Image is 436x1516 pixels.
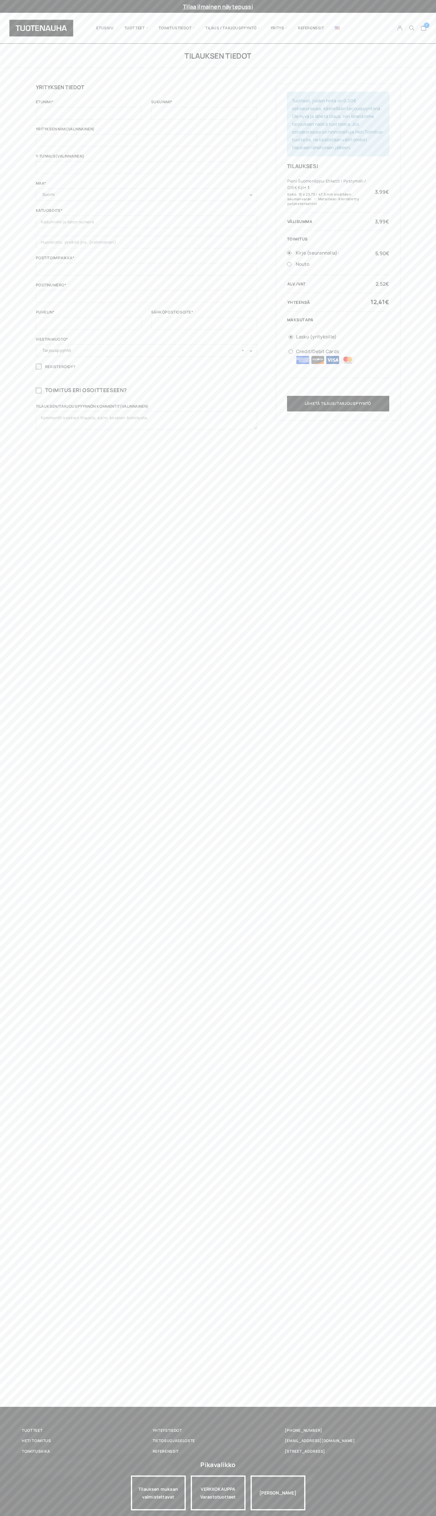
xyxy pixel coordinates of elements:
dt: Materiaali: [313,197,338,201]
a: Toimitusaika [22,1448,153,1455]
th: Välisumma [287,219,371,224]
bdi: 2,52 [376,280,389,287]
input: Toimitus eri osoitteeseen? [36,388,41,393]
img: Visa [326,356,339,364]
bdi: 12,41 [371,298,389,306]
div: [PERSON_NAME] [251,1475,305,1510]
div: Pikavalikko [200,1459,235,1470]
input: Huoneisto, yksikkö jne. (valinnainen) [36,236,257,248]
bdi: 3,99 [375,188,389,195]
img: English [335,26,340,30]
label: Sukunimi [151,100,257,107]
div: VERKKOKAUPPA Varastotuotteet [191,1475,246,1510]
bdi: 3,99 [375,218,389,225]
label: Puhelin [36,310,142,317]
label: Kirje (seurannalla): [296,249,389,257]
td: Pieni Suomenlippu-eti­ketti / pystymalli / 0,16€ kpl [287,177,371,206]
span: Tuotteet [22,1427,42,1434]
span: € [386,218,389,225]
span: € [386,280,389,287]
label: Y-tunnus [36,154,257,161]
a: Yhteystiedot [153,1427,284,1434]
h3: Yrityksen tiedot [36,84,257,91]
span: Tarjouspyyntö [42,346,251,355]
img: Mastercard [341,356,354,364]
span: Tietosuojaseloste [153,1437,195,1444]
a: Etusivu [91,17,119,39]
span: Tuotteet, joiden hinta on 0,00€ ostoskorissasi, käsitellään tarjouspyyntönä. Ole hyvä ja lähetä t... [292,98,384,150]
button: Lähetä tilaus/tarjouspyyntö [287,396,389,411]
label: Credit/Debit Cards [296,347,389,367]
span: (valinnainen) [120,404,149,409]
p: Kierrätetty polyestersatiini [287,197,359,206]
label: Nouto [296,260,389,269]
label: Etunimi [36,100,142,107]
label: Rekisteröidy? [36,365,257,373]
span: € [385,298,389,306]
a: [PHONE_NUMBER] [285,1427,322,1434]
span: Tarjouspyyntö [36,344,257,357]
a: Referenssit [153,1448,284,1455]
th: alv./VAT [287,281,371,287]
bdi: 5,90 [375,250,389,257]
dt: Koko: [287,192,298,197]
input: Rekisteröidy? [36,364,41,369]
a: Tietosuojaseloste [153,1437,284,1444]
label: Katuosoite [36,209,257,216]
h1: Tilauksen tiedot [36,51,400,61]
label: Viestin muoto [36,338,257,344]
span: Tilaus / Tarjouspyyntö [200,17,265,39]
p: 15 x 23,75 / 47,5 mm sisältäen saumanvaran [287,192,352,201]
span: Suomi [42,190,251,199]
label: Tilauksen/tarjouspyynnön kommentit [36,405,257,411]
h3: Toimitus eri osoitteeseen? [36,386,257,394]
img: Amex [296,356,309,364]
label: Sähköpostiosoite [151,310,257,317]
span: (valinnainen) [66,126,95,132]
span: Tuotteet [119,17,153,39]
a: Tuotteet [22,1427,153,1434]
label: Yrityksen nimi [36,127,257,134]
span: Toimitusaika [22,1448,50,1455]
span: 1 [424,22,429,28]
a: VERKKOKAUPPAVarastotuotteet [191,1475,246,1510]
a: Referenssit [293,17,329,39]
label: Postitoimipaikka [36,256,257,263]
input: Kadunnimi ja talon numero [36,216,257,228]
span: € [386,188,389,195]
button: Search [406,25,418,31]
a: My Account [394,25,406,31]
div: Tilauksesi [287,163,389,170]
label: Postinumero [36,283,257,290]
span: Referenssit [153,1448,179,1455]
a: [EMAIL_ADDRESS][DOMAIN_NAME] [285,1437,355,1444]
span: Toimitustiedot [153,17,200,39]
span: Maa [36,188,257,201]
span: × [242,346,244,355]
span: Heti toimitus [22,1437,51,1444]
span: (valinnainen) [55,153,84,159]
span: Yritys [265,17,293,39]
span: € [386,250,389,257]
strong: × 1 [304,185,309,190]
label: Lasku (yrityksille) [296,333,389,341]
a: Tilauksen mukaan valmistettavat [131,1475,186,1510]
label: Maa [36,182,257,188]
img: Discover [311,356,324,364]
span: Yhteystiedot [153,1427,182,1434]
a: Cart [421,25,427,32]
a: Tilaa ilmainen näytepussi [183,3,253,10]
div: Maksutapa [287,318,389,322]
div: Toimitus [287,237,389,241]
img: Tuotenauha Oy [9,20,73,36]
a: Heti toimitus [22,1437,153,1444]
th: Yhteensä [287,299,371,305]
span: [STREET_ADDRESS] [285,1448,325,1455]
